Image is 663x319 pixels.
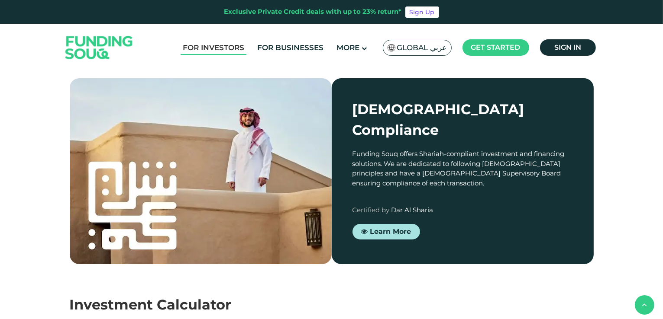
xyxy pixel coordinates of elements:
a: Learn More [353,223,420,239]
button: back [635,295,654,315]
span: Learn More [370,227,411,235]
span: Global عربي [397,43,447,53]
a: For Businesses [255,41,326,55]
span: Calculator [157,296,232,313]
a: Sign Up [405,6,439,18]
a: Sign in [540,39,596,56]
div: [DEMOGRAPHIC_DATA] Compliance [353,99,573,140]
a: For Investors [181,41,246,55]
img: shariah-img [70,78,332,264]
img: Logo [57,26,142,70]
span: Sign in [554,43,581,51]
span: More [336,43,359,52]
img: SA Flag [388,44,395,51]
span: Dar Al Sharia [391,206,433,214]
div: Exclusive Private Credit deals with up to 23% return* [224,7,402,17]
span: Certified by [353,206,390,214]
span: Investment [70,296,153,313]
span: Get started [471,43,521,51]
div: Funding Souq offers Shariah-compliant investment and financing solutions. We are dedicated to fol... [353,149,573,188]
